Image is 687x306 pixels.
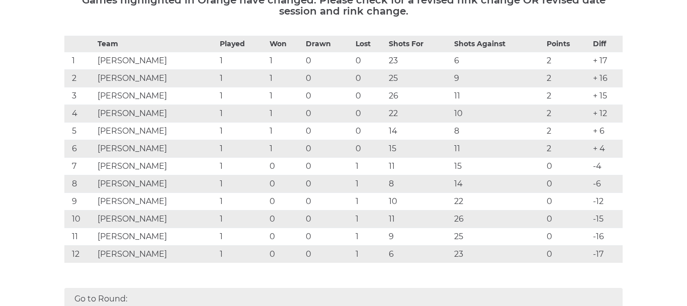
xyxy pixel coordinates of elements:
td: 11 [386,157,452,175]
td: 0 [544,245,590,263]
td: 1 [353,228,386,245]
td: 0 [303,140,353,157]
td: 3 [64,87,95,105]
td: 23 [452,245,544,263]
td: 0 [267,245,303,263]
td: 1 [217,69,267,87]
td: + 12 [590,105,623,122]
td: -16 [590,228,623,245]
td: 1 [217,140,267,157]
td: [PERSON_NAME] [95,228,217,245]
td: 1 [267,105,303,122]
td: [PERSON_NAME] [95,192,217,210]
td: -15 [590,210,623,228]
td: 11 [452,87,544,105]
td: 8 [452,122,544,140]
td: 1 [217,228,267,245]
td: 11 [452,140,544,157]
td: 1 [217,87,267,105]
th: Team [95,36,217,52]
td: 26 [386,87,452,105]
td: 7 [64,157,95,175]
td: 1 [267,52,303,69]
td: 10 [386,192,452,210]
td: 1 [353,210,386,228]
td: 2 [544,52,590,69]
td: 0 [353,69,386,87]
th: Shots For [386,36,452,52]
td: 22 [386,105,452,122]
td: + 16 [590,69,623,87]
td: 1 [353,157,386,175]
td: 1 [217,122,267,140]
td: + 17 [590,52,623,69]
td: [PERSON_NAME] [95,69,217,87]
td: 0 [267,157,303,175]
td: 2 [544,140,590,157]
td: 9 [64,192,95,210]
td: + 6 [590,122,623,140]
td: 1 [217,210,267,228]
td: 1 [267,69,303,87]
td: 15 [452,157,544,175]
td: 1 [217,245,267,263]
td: -6 [590,175,623,192]
td: 6 [64,140,95,157]
td: 0 [544,157,590,175]
td: 23 [386,52,452,69]
td: 2 [544,69,590,87]
td: [PERSON_NAME] [95,52,217,69]
td: [PERSON_NAME] [95,140,217,157]
td: 0 [303,87,353,105]
td: 0 [353,122,386,140]
td: 0 [267,210,303,228]
td: 0 [303,105,353,122]
td: 11 [386,210,452,228]
td: 0 [353,52,386,69]
td: -12 [590,192,623,210]
td: 2 [544,105,590,122]
td: 0 [303,157,353,175]
td: 0 [544,228,590,245]
td: 14 [386,122,452,140]
td: 2 [544,87,590,105]
td: 2 [544,122,590,140]
td: 25 [452,228,544,245]
td: 0 [267,175,303,192]
td: 10 [64,210,95,228]
td: 1 [267,122,303,140]
td: [PERSON_NAME] [95,87,217,105]
td: 9 [386,228,452,245]
td: [PERSON_NAME] [95,210,217,228]
td: 2 [64,69,95,87]
td: 0 [544,175,590,192]
td: 15 [386,140,452,157]
td: [PERSON_NAME] [95,122,217,140]
td: 0 [303,192,353,210]
td: 1 [217,105,267,122]
td: 1 [267,87,303,105]
td: [PERSON_NAME] [95,245,217,263]
td: 25 [386,69,452,87]
td: + 4 [590,140,623,157]
td: 1 [353,245,386,263]
th: Played [217,36,267,52]
td: 5 [64,122,95,140]
th: Lost [353,36,386,52]
td: 0 [303,52,353,69]
td: 0 [303,175,353,192]
td: 1 [353,175,386,192]
td: 1 [217,52,267,69]
td: 0 [303,245,353,263]
td: 11 [64,228,95,245]
th: Drawn [303,36,353,52]
td: 0 [303,122,353,140]
td: 4 [64,105,95,122]
td: 10 [452,105,544,122]
th: Points [544,36,590,52]
td: 1 [64,52,95,69]
td: 6 [452,52,544,69]
td: 12 [64,245,95,263]
td: 0 [303,210,353,228]
td: 1 [217,175,267,192]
